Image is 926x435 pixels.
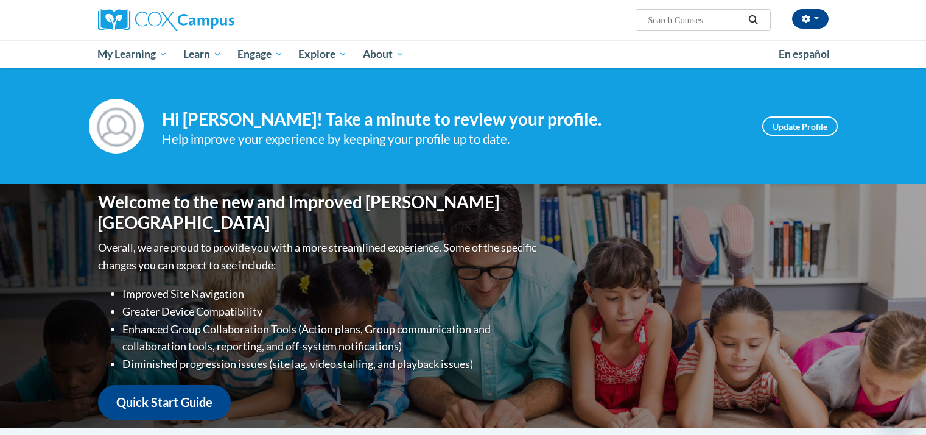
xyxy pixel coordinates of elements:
li: Diminished progression issues (site lag, video stalling, and playback issues) [122,355,539,373]
li: Enhanced Group Collaboration Tools (Action plans, Group communication and collaboration tools, re... [122,320,539,356]
a: Explore [290,40,355,68]
h1: Welcome to the new and improved [PERSON_NAME][GEOGRAPHIC_DATA] [98,192,539,233]
a: Cox Campus [98,9,329,31]
span: En español [779,48,830,60]
a: En español [771,41,838,67]
li: Greater Device Compatibility [122,303,539,320]
a: My Learning [90,40,176,68]
img: Cox Campus [98,9,234,31]
a: Learn [175,40,230,68]
a: About [355,40,412,68]
h4: Hi [PERSON_NAME]! Take a minute to review your profile. [162,109,744,130]
input: Search Courses [647,13,744,27]
span: About [363,47,404,62]
p: Overall, we are proud to provide you with a more streamlined experience. Some of the specific cha... [98,239,539,274]
div: Main menu [80,40,847,68]
a: Engage [230,40,291,68]
iframe: Button to launch messaging window [877,386,916,425]
span: Learn [183,47,222,62]
div: Help improve your experience by keeping your profile up to date. [162,129,744,149]
a: Update Profile [762,116,838,136]
span: Explore [298,47,347,62]
button: Search [744,13,762,27]
span: Engage [237,47,283,62]
a: Quick Start Guide [98,385,231,420]
img: Profile Image [89,99,144,154]
span: My Learning [97,47,167,62]
li: Improved Site Navigation [122,285,539,303]
button: Account Settings [792,9,829,29]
